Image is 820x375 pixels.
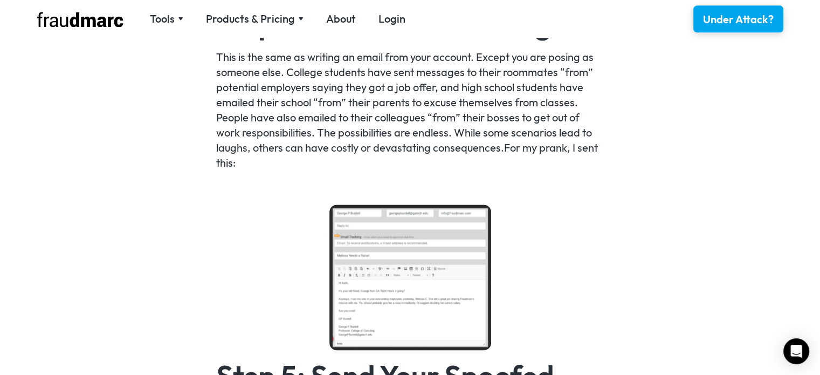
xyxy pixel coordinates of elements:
[693,5,783,32] a: Under Attack?
[150,11,183,26] div: Tools
[150,11,175,26] div: Tools
[329,204,491,350] img: sending a spoofed message
[703,12,774,27] div: Under Attack?
[216,9,604,38] h2: Step 4: Write Your Message
[206,11,304,26] div: Products & Pricing
[326,11,356,26] a: About
[378,11,405,26] a: Login
[783,338,809,364] div: Open Intercom Messenger
[206,11,295,26] div: Products & Pricing
[216,50,604,171] p: This is the same as writing an email from your account. Except you are posing as someone else. Co...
